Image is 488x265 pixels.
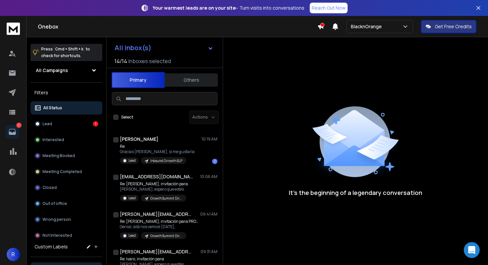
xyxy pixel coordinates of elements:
p: Closed [42,185,57,190]
p: Meeting Booked [42,153,75,158]
h1: [PERSON_NAME][EMAIL_ADDRESS][DOMAIN_NAME] [120,211,193,218]
p: Lead [128,233,136,238]
p: 09:31 AM [201,249,217,254]
p: Re: [120,144,195,149]
p: Re: [PERSON_NAME], invitación para PRODU [120,219,200,224]
p: Press to check for shortcuts. [41,46,90,59]
div: 1 [93,121,98,127]
span: Cmd + Shift + k [54,45,84,53]
button: Meeting Completed [31,165,102,178]
h1: [EMAIL_ADDRESS][DOMAIN_NAME] [120,173,193,180]
p: Reach Out Now [312,5,346,11]
button: Not Interested [31,229,102,242]
button: All Campaigns [31,64,102,77]
p: Inbound Grrowth SLP [150,158,182,163]
p: Re: [PERSON_NAME], invitación para [120,181,188,187]
h3: Custom Labels [35,243,68,250]
a: 1 [6,125,19,138]
p: Get Free Credits [435,23,472,30]
button: Get Free Credits [421,20,476,33]
span: 14 / 14 [115,57,127,65]
h1: All Campaigns [36,67,68,74]
button: R [7,248,20,261]
div: Open Intercom Messenger [464,242,480,258]
div: 1 [212,159,217,164]
p: Interested [42,137,64,142]
button: Others [165,73,218,87]
p: All Status [43,105,62,111]
p: Lead [128,158,136,163]
button: Meeting Booked [31,149,102,162]
p: – Turn visits into conversations [153,5,304,11]
p: Growth Summit Directores mkt [150,233,182,238]
p: Lead [42,121,52,127]
p: Re: lvaro, invitación para [120,256,186,262]
h3: Inboxes selected [128,57,171,65]
h1: Onebox [38,23,317,31]
p: 10:06 AM [200,174,217,179]
p: 10:19 AM [202,136,217,142]
p: Gracias [PERSON_NAME], si me gustaría [120,149,195,154]
p: Genial, allá nos vemos! [DATE], [120,224,200,229]
a: Reach Out Now [310,3,348,13]
p: [PERSON_NAME], espero que estés [120,187,188,192]
button: Out of office [31,197,102,210]
button: Lead1 [31,117,102,131]
p: BlacknOrange [351,23,384,30]
label: Select [121,115,133,120]
p: Wrong person [42,217,71,222]
p: Not Interested [42,233,72,238]
p: Growth Summit Directores mkt [150,196,182,201]
button: All Inbox(s) [109,41,219,54]
p: Lead [128,196,136,201]
p: 1 [16,123,22,128]
p: 09:41 AM [200,212,217,217]
button: Interested [31,133,102,146]
button: All Status [31,101,102,115]
button: Wrong person [31,213,102,226]
p: Meeting Completed [42,169,82,174]
h1: [PERSON_NAME][EMAIL_ADDRESS][DOMAIN_NAME] [120,248,193,255]
strong: Your warmest leads are on your site [153,5,236,11]
p: Out of office [42,201,67,206]
h1: All Inbox(s) [115,44,151,51]
h1: [PERSON_NAME] [120,136,158,142]
img: logo [7,23,20,35]
button: Primary [112,72,165,88]
p: It’s the beginning of a legendary conversation [289,188,422,197]
h3: Filters [31,88,102,97]
button: Closed [31,181,102,194]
